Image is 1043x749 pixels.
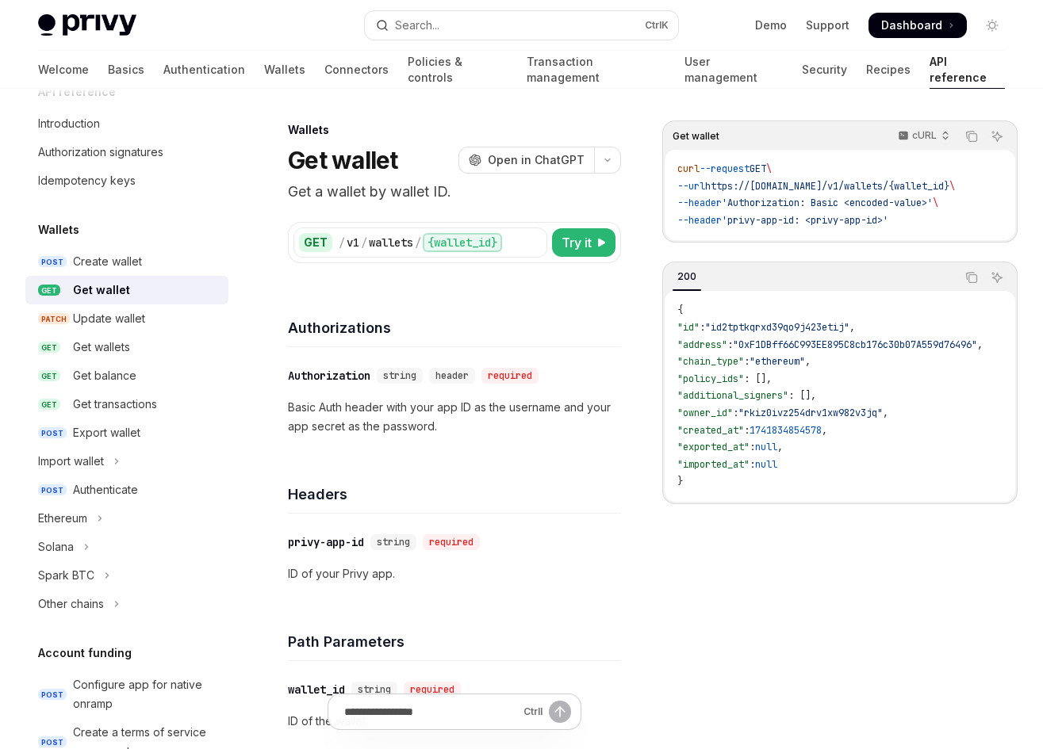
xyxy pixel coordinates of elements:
a: Policies & controls [408,51,508,89]
a: Security [802,51,847,89]
span: } [677,475,683,487]
span: string [383,369,416,382]
div: Get transactions [73,395,157,414]
span: : [744,424,750,437]
span: null [755,441,777,453]
span: , [777,441,783,453]
h5: Account funding [38,644,132,663]
div: Get wallets [73,338,130,357]
a: Demo [755,17,787,33]
div: Authenticate [73,480,138,499]
button: Toggle dark mode [980,13,1005,38]
span: \ [949,180,955,193]
h4: Authorizations [288,317,621,338]
div: required [404,682,461,697]
button: cURL [889,123,957,150]
div: v1 [347,235,359,250]
button: Ask AI [987,267,1007,288]
span: GET [750,162,766,175]
span: : [750,458,755,471]
span: "id" [677,321,700,334]
span: https://[DOMAIN_NAME]/v1/wallets/{wallet_id} [705,180,949,193]
button: Toggle Ethereum section [25,504,228,533]
div: {wallet_id} [423,233,502,252]
span: , [805,355,811,368]
span: , [883,407,888,419]
span: Get wallet [673,130,719,143]
span: header [435,369,469,382]
div: wallet_id [288,682,345,697]
span: Open in ChatGPT [488,152,585,168]
a: Authorization signatures [25,138,228,166]
a: API reference [930,51,1005,89]
a: Idempotency keys [25,166,228,195]
span: string [358,683,391,696]
a: GETGet wallets [25,333,228,361]
span: Try it [562,233,592,252]
a: Basics [108,51,144,89]
span: POST [38,256,67,268]
button: Try it [552,228,615,257]
span: --request [700,162,750,175]
div: Create wallet [73,252,142,271]
div: / [361,235,367,250]
h4: Headers [288,483,621,505]
div: Update wallet [73,309,145,328]
span: "imported_at" [677,458,750,471]
div: required [481,368,539,384]
span: PATCH [38,313,70,325]
input: Ask a question... [344,694,517,729]
div: Ethereum [38,509,87,528]
img: light logo [38,14,136,36]
span: "created_at" [677,424,744,437]
a: Connectors [324,51,389,89]
span: --header [677,197,722,209]
span: : [], [744,373,772,385]
span: : [750,441,755,453]
div: Authorization signatures [38,143,163,162]
a: Transaction management [527,51,665,89]
div: Configure app for native onramp [73,675,219,713]
p: cURL [912,129,937,142]
button: Open search [365,11,679,40]
button: Copy the contents from the code block [961,126,982,147]
a: POSTCreate wallet [25,247,228,276]
div: Export wallet [73,423,140,442]
div: Solana [38,537,74,556]
div: wallets [369,235,413,250]
span: : [744,355,750,368]
a: Wallets [264,51,305,89]
span: --url [677,180,705,193]
button: Toggle Import wallet section [25,447,228,476]
a: POSTConfigure app for native onramp [25,671,228,718]
a: Authentication [163,51,245,89]
span: "0xF1DBff66C993EE895C8cb176c30b07A559d76496" [733,338,977,351]
span: Ctrl K [645,19,669,32]
span: Dashboard [881,17,942,33]
p: Get a wallet by wallet ID. [288,181,621,203]
div: Other chains [38,594,104,613]
span: 'Authorization: Basic <encoded-value>' [722,197,933,209]
span: , [849,321,855,334]
a: POSTAuthenticate [25,476,228,504]
span: "exported_at" [677,441,750,453]
a: Recipes [866,51,911,89]
div: Authorization [288,368,370,384]
h5: Wallets [38,220,79,239]
span: "rkiz0ivz254drv1xw982v3jq" [738,407,883,419]
span: , [977,338,983,351]
span: "policy_ids" [677,373,744,385]
span: GET [38,370,60,382]
span: GET [38,285,60,296]
a: PATCHUpdate wallet [25,304,228,333]
span: : [727,338,733,351]
div: / [339,235,345,250]
span: "address" [677,338,727,351]
div: Search... [395,16,439,35]
a: Introduction [25,109,228,138]
span: : [733,407,738,419]
div: Import wallet [38,452,104,471]
a: GETGet balance [25,361,228,390]
span: POST [38,484,67,496]
div: GET [299,233,332,252]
